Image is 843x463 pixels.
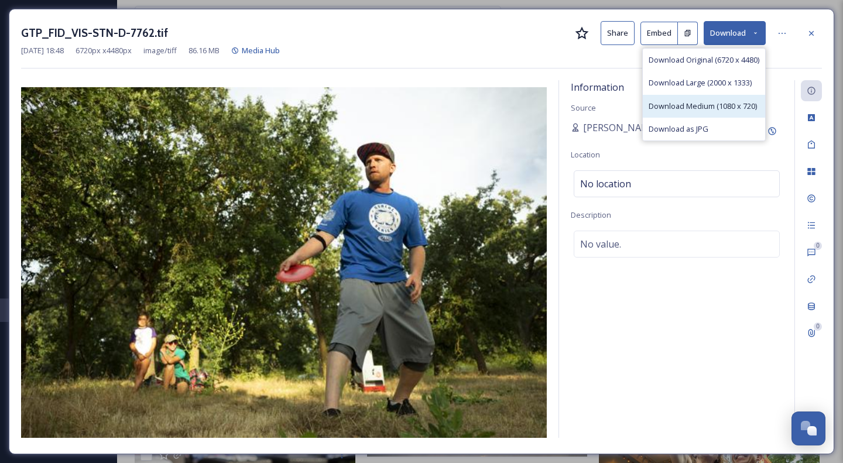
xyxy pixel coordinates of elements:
span: 86.16 MB [189,45,220,56]
span: Information [571,81,624,94]
button: Open Chat [791,411,825,445]
span: Download Large (2000 x 1333) [649,77,752,88]
div: 0 [814,242,822,250]
span: Download as JPG [649,124,708,135]
span: No value. [580,237,621,251]
button: Embed [640,22,678,45]
span: Description [571,210,611,220]
div: 0 [814,323,822,331]
span: No location [580,177,631,191]
span: image/tiff [143,45,177,56]
button: Download [704,21,766,45]
span: Source [571,102,596,113]
span: [PERSON_NAME] [583,121,658,135]
span: Location [571,149,600,160]
h3: GTP_FID_VIS-STN-D-7762.tif [21,25,168,42]
span: Download Original (6720 x 4480) [649,54,759,66]
span: [DATE] 18:48 [21,45,64,56]
img: GTP_FID_VIS-STN-D-7762.tif [21,87,547,438]
span: 6720 px x 4480 px [76,45,132,56]
button: Share [601,21,635,45]
span: Download Medium (1080 x 720) [649,101,757,112]
span: Media Hub [242,45,280,56]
